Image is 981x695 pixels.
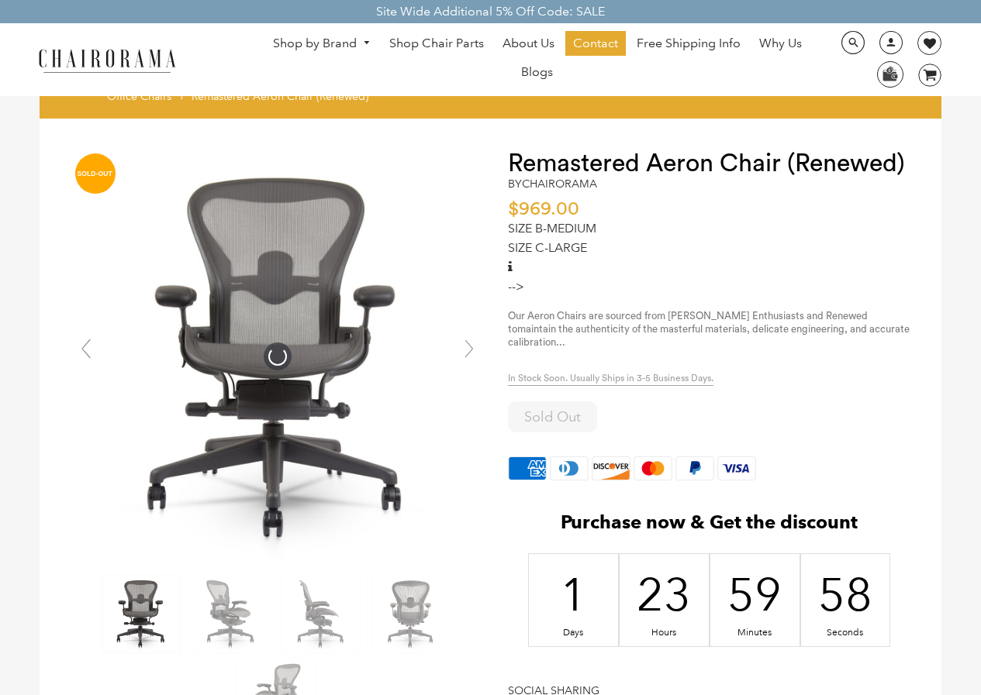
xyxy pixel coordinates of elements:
[508,511,910,542] h2: Purchase now & Get the discount
[745,627,765,639] div: Minutes
[77,170,112,177] text: SOLD-OUT
[508,150,910,177] h1: Remastered Aeron Chair (Renewed)
[878,62,902,85] img: WhatsApp_Image_2024-07-12_at_16.23.01.webp
[564,627,583,639] div: Days
[655,564,674,624] div: 23
[29,46,185,74] img: chairorama
[503,36,554,52] span: About Us
[836,564,855,624] div: 58
[508,221,596,236] a: SIZE B-MEDIUM
[282,575,360,652] img: Remastered Aeron Chair (Renewed) - chairorama
[382,31,492,56] a: Shop Chair Parts
[565,31,626,56] a: Contact
[508,200,579,218] span: $969.00
[524,408,581,425] span: Sold Out
[629,31,748,56] a: Free Shipping Info
[513,60,561,84] a: Blogs
[751,31,810,56] a: Why Us
[508,240,587,255] a: SIZE C-LARGE
[71,348,485,363] a: Remastered Aeron Chair (Renewed) - chairorama
[389,36,484,52] span: Shop Chair Parts
[495,31,562,56] a: About Us
[508,311,868,334] span: Our Aeron Chairs are sourced from [PERSON_NAME] Enthusiasts and Renewed to
[521,64,553,81] span: Blogs
[637,36,741,52] span: Free Shipping Info
[655,627,674,639] div: Hours
[192,575,270,652] img: Remastered Aeron Chair (Renewed) - chairorama
[745,564,765,624] div: 59
[508,401,597,432] button: Sold Out
[564,564,583,624] div: 1
[508,373,713,386] span: In Stock Soon. Usually Ships in 3-5 Business Days.
[265,32,378,56] a: Shop by Brand
[508,324,910,347] span: maintain the authenticity of the masterful materials, delicate engineering, and accurate calibrat...
[372,575,450,652] img: Remastered Aeron Chair (Renewed) - chairorama
[573,36,618,52] span: Contact
[759,36,802,52] span: Why Us
[71,150,485,563] img: Remastered Aeron Chair (Renewed) - chairorama
[107,89,374,111] nav: breadcrumbs
[522,177,597,191] a: chairorama
[102,575,180,652] img: Remastered Aeron Chair (Renewed) - chairorama
[250,31,824,88] nav: DesktopNavigation
[508,177,597,191] h2: by
[836,627,855,639] div: Seconds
